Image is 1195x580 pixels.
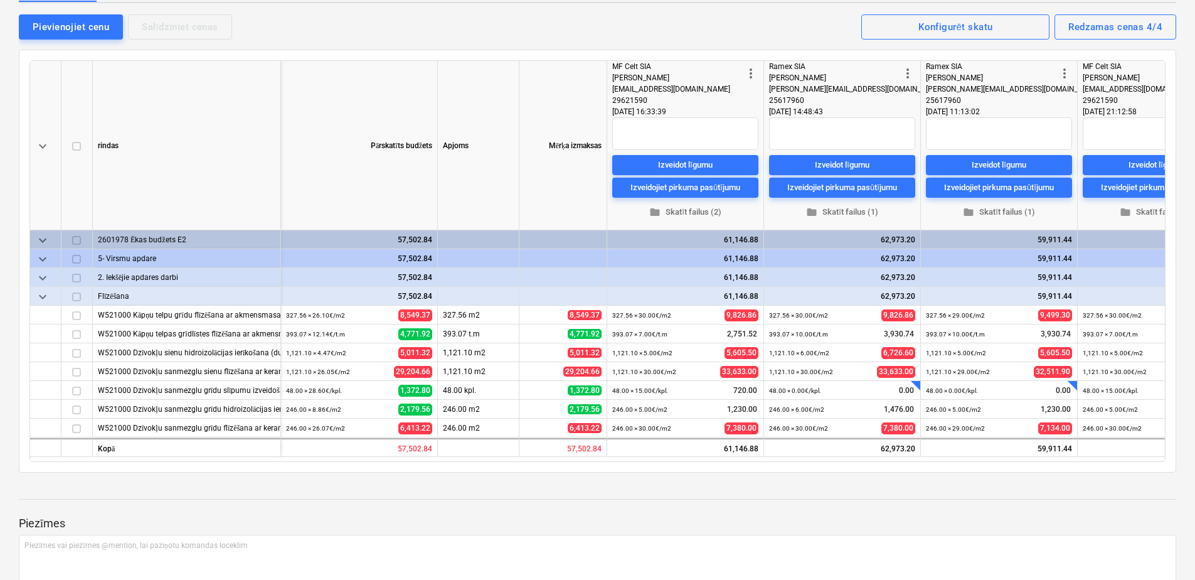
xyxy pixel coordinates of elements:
[612,178,758,198] button: Izveidojiet pirkuma pasūtījumu
[438,381,519,400] div: 48.00 kpl.
[649,207,661,218] span: folder
[926,249,1072,268] div: 59,911.44
[725,347,758,359] span: 5,605.50
[286,425,345,432] small: 246.00 × 26.07€ / m2
[286,350,346,357] small: 1,121.10 × 4.47€ / m2
[281,438,438,457] div: 57,502.84
[98,343,275,362] div: W521000 Dzīvokļu sienu hidroizolācijas ierīkošana (dušas zonās)(darbs)
[926,85,1101,94] span: [PERSON_NAME][EMAIL_ADDRESS][DOMAIN_NAME]
[35,233,50,248] span: keyboard_arrow_down
[1083,312,1142,319] small: 327.56 × 30.00€ / m2
[1057,66,1072,81] span: more_vert
[769,387,821,394] small: 48.00 × 0.00€ / kpl.
[1083,406,1138,413] small: 246.00 × 5.00€ / m2
[35,252,50,267] span: keyboard_arrow_down
[769,106,915,117] div: [DATE] 14:48:43
[861,14,1049,40] button: Konfigurēt skatu
[19,516,1176,531] p: Piezīmes
[926,178,1072,198] button: Izveidojiet pirkuma pasūtījumu
[1083,331,1138,338] small: 393.07 × 7.00€ / t.m
[612,203,758,222] button: Skatīt failus (2)
[963,207,974,218] span: folder
[1068,19,1162,35] div: Redzamas cenas 4/4
[568,310,602,320] span: 8,549.37
[563,367,602,377] span: 29,204.66
[1034,366,1072,378] span: 32,511.90
[1083,350,1143,357] small: 1,121.10 × 5.00€ / m2
[398,328,432,340] span: 4,771.92
[93,438,281,457] div: Kopā
[398,422,432,434] span: 6,413.22
[98,325,275,343] div: W521000 Kāpņu telpas grīdlīstes flīzēšana ar akmensmasas flīzēm(darbs)
[612,95,743,106] div: 29621590
[769,203,915,222] button: Skatīt failus (1)
[769,350,829,357] small: 1,121.10 × 6.00€ / m2
[769,155,915,175] button: Izveidot līgumu
[35,289,50,304] span: keyboard_arrow_down
[881,309,915,321] span: 9,826.86
[926,350,986,357] small: 1,121.10 × 5.00€ / m2
[438,343,519,362] div: 1,121.10 m2
[769,287,915,306] div: 62,973.20
[35,139,50,154] span: keyboard_arrow_down
[926,61,1057,72] div: Ramex SIA
[93,61,281,230] div: rindas
[286,406,341,413] small: 246.00 × 8.86€ / m2
[612,350,672,357] small: 1,121.10 × 5.00€ / m2
[568,329,602,339] span: 4,771.92
[931,205,1067,220] span: Skatīt failus (1)
[726,404,758,415] span: 1,230.00
[630,180,740,195] div: Izveidojiet pirkuma pasūtījumu
[725,309,758,321] span: 9,826.86
[394,366,432,378] span: 29,204.66
[1120,207,1131,218] span: folder
[900,66,915,81] span: more_vert
[612,85,730,94] span: [EMAIL_ADDRESS][DOMAIN_NAME]
[398,385,432,397] span: 1,372.80
[1039,404,1072,415] span: 1,230.00
[658,158,713,172] div: Izveidot līgumu
[612,61,743,72] div: MF Celt SIA
[769,230,915,249] div: 62,973.20
[98,362,275,380] div: W521000 Dzīvokļu sanmezglu sienu flīzēšana ar keramikas flīzēm(darbs)
[612,368,676,375] small: 1,121.10 × 30.00€ / m2
[881,422,915,434] span: 7,380.00
[438,306,519,325] div: 327.56 m2
[787,180,897,195] div: Izveidojiet pirkuma pasūtījumu
[926,425,985,432] small: 246.00 × 29.00€ / m2
[98,287,275,305] div: Flīzēšana
[438,419,519,438] div: 246.00 m2
[926,155,1072,175] button: Izveidot līgumu
[612,387,668,394] small: 48.00 × 15.00€ / kpl.
[732,385,758,396] span: 720.00
[1083,368,1147,375] small: 1,121.10 × 30.00€ / m2
[883,404,915,415] span: 1,476.00
[281,61,438,230] div: Pārskatīts budžets
[286,387,342,394] small: 48.00 × 28.60€ / kpl.
[944,180,1054,195] div: Izveidojiet pirkuma pasūtījumu
[769,72,900,83] div: [PERSON_NAME]
[743,66,758,81] span: more_vert
[98,230,275,249] div: 2601978 Ēkas budžets E2
[926,406,981,413] small: 246.00 × 5.00€ / m2
[438,400,519,419] div: 246.00 m2
[438,325,519,343] div: 393.07 t.m
[769,368,833,375] small: 1,121.10 × 30.00€ / m2
[726,329,758,340] span: 2,751.52
[98,306,275,324] div: W521000 Kāpņu telpu grīdu flīzēšana ar akmensmasas flīzēm (darbs)
[877,366,915,378] span: 33,633.00
[883,329,915,340] span: 3,930.74
[612,249,758,268] div: 61,146.88
[612,230,758,249] div: 61,146.88
[33,19,109,35] div: Pievienojiet cenu
[926,268,1072,287] div: 59,911.44
[286,331,345,338] small: 393.07 × 12.14€ / t.m
[769,178,915,198] button: Izveidojiet pirkuma pasūtījumu
[764,438,921,457] div: 62,973.20
[769,425,828,432] small: 246.00 × 30.00€ / m2
[769,61,900,72] div: Ramex SIA
[568,404,602,414] span: 2,179.56
[926,387,978,394] small: 48.00 × 0.00€ / kpl.
[926,331,985,338] small: 393.07 × 10.00€ / t.m
[612,287,758,306] div: 61,146.88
